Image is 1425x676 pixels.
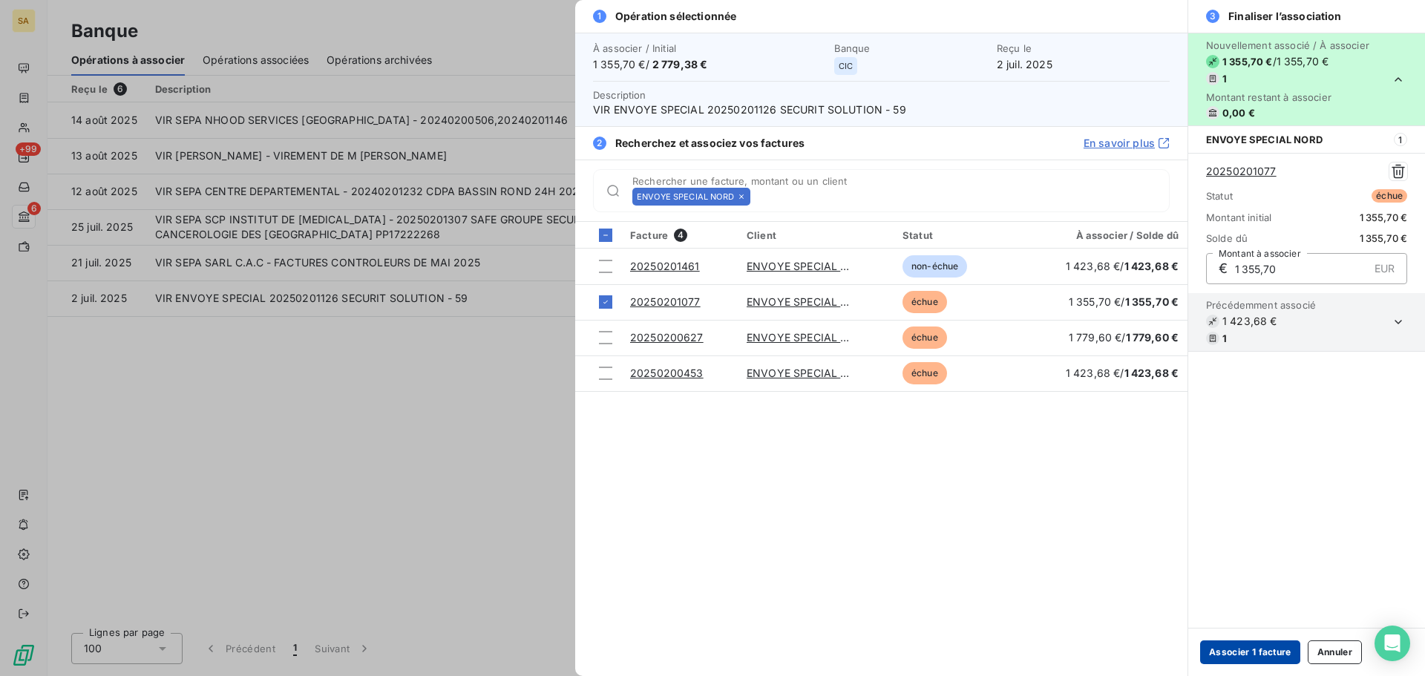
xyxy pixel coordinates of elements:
span: / 1 355,70 € [1273,54,1329,69]
a: ENVOYE SPECIAL NORD [747,260,871,272]
span: 1 355,70 € [1222,56,1273,68]
span: 1 423,68 € [1206,314,1316,329]
span: CIC [839,62,853,70]
a: 20250200627 [630,331,704,344]
span: 1 779,60 € / [1069,331,1179,344]
span: À associer / Initial [593,42,825,54]
span: 1 779,60 € [1126,331,1179,344]
span: Précédemment associé [1206,299,1316,311]
span: 1 [1222,73,1227,85]
a: 20250200453 [630,367,704,379]
span: 2 779,38 € [652,58,708,70]
a: 20250201461 [630,260,700,272]
a: ENVOYE SPECIAL NORD [747,331,871,344]
span: échue [902,362,947,384]
span: Banque [834,42,988,54]
div: Facture [630,229,729,242]
span: échue [1372,189,1407,203]
a: ENVOYE SPECIAL NORD [747,367,871,379]
span: 1 355,70 € / [1069,295,1179,308]
span: 1 355,70 € [1360,211,1408,223]
button: Annuler [1308,640,1362,664]
span: 1 423,68 € [1124,367,1179,379]
div: Open Intercom Messenger [1375,626,1410,661]
span: Montant restant à associer [1206,91,1369,103]
span: Recherchez et associez vos factures [615,136,805,151]
span: Solde dû [1206,232,1248,244]
span: Statut [1206,190,1233,202]
a: 20250201077 [1206,164,1277,179]
div: 2 juil. 2025 [997,42,1170,72]
span: 1 355,70 € [1125,295,1179,308]
span: 4 [674,229,687,242]
span: 1 355,70 € [1360,232,1408,244]
span: 1 [1222,332,1227,344]
span: Description [593,89,646,101]
a: En savoir plus [1084,136,1170,151]
span: Nouvellement associé / À associer [1206,39,1369,51]
a: ENVOYE SPECIAL NORD [747,295,871,308]
span: 1 355,70 € / [593,57,825,72]
span: non-échue [902,255,967,278]
button: Associer 1 facture [1200,640,1300,664]
div: Client [747,229,885,241]
span: 3 [1206,10,1219,23]
span: 2 [593,137,606,150]
div: À associer / Solde dû [1027,229,1179,241]
span: Montant initial [1206,211,1271,223]
span: ENVOYE SPECIAL NORD [1206,134,1323,145]
span: 1 423,68 € / [1066,367,1179,379]
div: Statut [902,229,1009,241]
span: 1 [1394,133,1407,146]
span: Finaliser l’association [1228,9,1341,24]
span: 0,00 € [1222,107,1255,119]
span: Reçu le [997,42,1170,54]
span: échue [902,326,947,349]
span: 1 [593,10,606,23]
a: 20250201077 [630,295,701,308]
span: 1 423,68 € / [1066,260,1179,272]
span: 1 423,68 € [1124,260,1179,272]
span: ENVOYE SPECIAL NORD [637,192,734,201]
span: VIR ENVOYE SPECIAL 20250201126 SECURIT SOLUTION - 59 [593,102,1170,117]
input: placeholder [756,189,1169,204]
span: échue [902,291,947,313]
span: Opération sélectionnée [615,9,736,24]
